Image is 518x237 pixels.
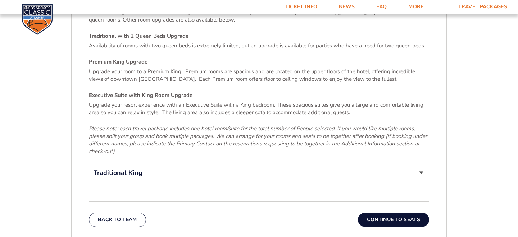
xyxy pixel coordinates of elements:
[89,58,429,66] h4: Premium King Upgrade
[89,32,429,40] h4: Traditional with 2 Queen Beds Upgrade
[358,213,429,227] button: Continue To Seats
[89,92,429,99] h4: Executive Suite with King Room Upgrade
[89,68,429,83] p: Upgrade your room to a Premium King. Premium rooms are spacious and are located on the upper floo...
[89,9,429,24] p: A base package includes a traditional king room. Rooms with two queen beds are very limited, so a...
[89,125,427,155] em: Please note: each travel package includes one hotel room/suite for the total number of People sel...
[89,213,146,227] button: Back To Team
[89,42,429,50] p: Availability of rooms with two queen beds is extremely limited, but an upgrade is available for p...
[22,4,53,35] img: CBS Sports Classic
[89,101,429,116] p: Upgrade your resort experience with an Executive Suite with a King bedroom. These spacious suites...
